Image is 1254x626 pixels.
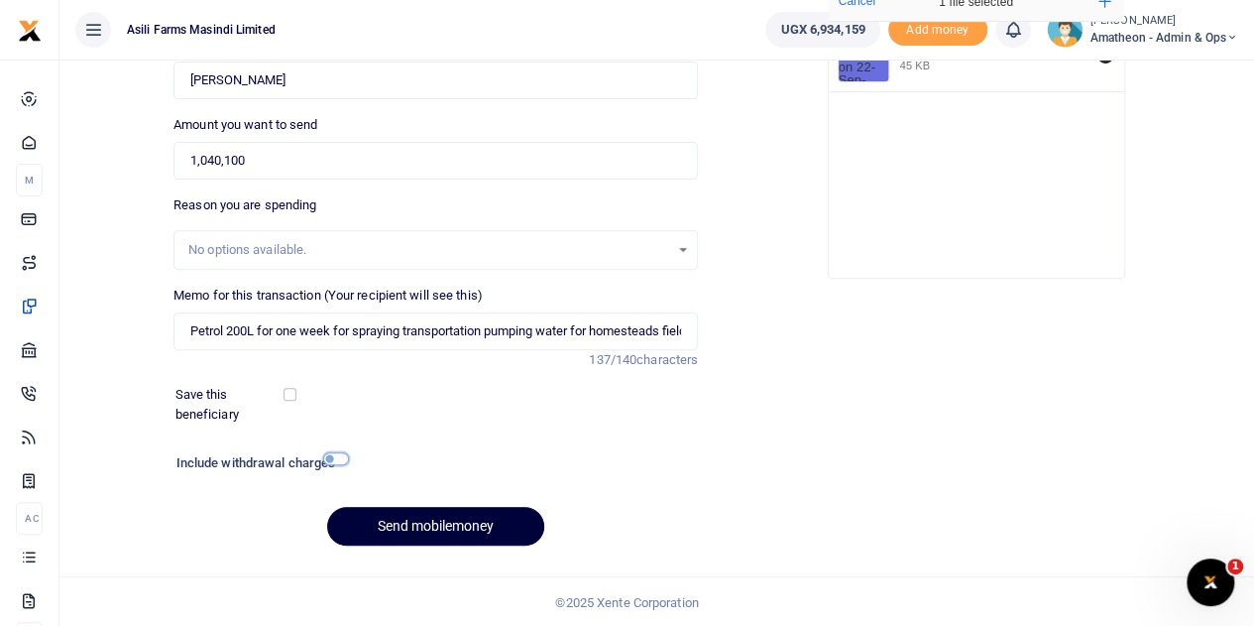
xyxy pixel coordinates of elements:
label: Save this beneficiary [175,385,287,424]
li: M [16,164,43,196]
span: Amatheon - Admin & Ops [1090,29,1238,47]
span: characters [636,352,698,367]
input: Loading name... [173,62,698,99]
span: Add money [888,14,987,47]
a: logo-small logo-large logo-large [18,22,42,37]
a: UGX 6,934,159 [765,12,879,48]
small: [PERSON_NAME] [1090,13,1238,30]
input: UGX [173,142,698,180]
span: Asili Farms Masindi Limited [119,21,284,39]
div: No options available. [188,240,669,260]
iframe: Intercom live chat [1187,559,1234,606]
button: Send mobilemoney [327,507,544,546]
div: 45 KB [900,59,930,72]
li: Wallet ballance [757,12,887,48]
span: 1 [1227,559,1243,574]
input: Enter extra information [173,313,698,350]
img: logo-small [18,19,42,43]
a: Add money [888,21,987,36]
li: Toup your wallet [888,14,987,47]
h6: Include withdrawal charges [176,455,340,471]
li: Ac [16,502,43,535]
label: Amount you want to send [173,115,317,135]
span: 137/140 [589,352,636,367]
span: UGX 6,934,159 [780,20,864,40]
label: Memo for this transaction (Your recipient will see this) [173,286,483,306]
img: profile-user [1047,12,1083,48]
a: profile-user [PERSON_NAME] Amatheon - Admin & Ops [1047,12,1238,48]
label: Reason you are spending [173,195,316,215]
